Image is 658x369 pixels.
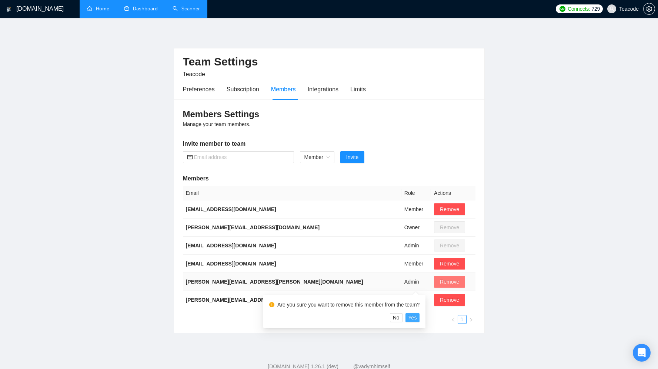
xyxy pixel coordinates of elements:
div: Integrations [308,85,339,94]
span: setting [644,6,655,12]
td: Admin [401,273,431,291]
button: Remove [434,258,465,270]
button: Remove [434,203,465,215]
li: 1 [458,315,467,324]
div: Are you sure you want to remove this member from the team? [277,301,420,309]
span: Connects: [568,5,590,13]
span: mail [187,155,193,160]
button: Invite [340,151,364,163]
button: setting [643,3,655,15]
th: Email [183,186,401,200]
b: [PERSON_NAME][EMAIL_ADDRESS][DOMAIN_NAME] [186,224,320,230]
button: right [467,315,475,324]
h5: Invite member to team [183,139,475,148]
span: Yes [408,314,417,322]
span: Teacode [183,71,206,77]
span: Remove [440,260,459,268]
span: Remove [440,205,459,213]
div: Open Intercom Messenger [633,344,651,362]
li: Next Page [467,315,475,324]
a: setting [643,6,655,12]
button: left [449,315,458,324]
td: Admin [401,237,431,255]
input: Email address [194,153,290,161]
span: Remove [440,296,459,304]
a: 1 [458,315,466,324]
span: Invite [346,153,358,161]
span: left [451,318,455,322]
span: right [469,318,473,322]
a: homeHome [87,6,109,12]
td: Owner [401,219,431,237]
div: Preferences [183,85,215,94]
a: searchScanner [173,6,200,12]
h5: Members [183,174,475,183]
th: Actions [431,186,475,200]
td: Member [401,200,431,219]
h3: Members Settings [183,108,475,120]
button: Remove [434,294,465,306]
a: dashboardDashboard [124,6,158,12]
b: [EMAIL_ADDRESS][DOMAIN_NAME] [186,206,276,212]
b: [PERSON_NAME][EMAIL_ADDRESS][DOMAIN_NAME] [186,297,320,303]
span: user [609,6,614,11]
h2: Team Settings [183,54,475,70]
div: Limits [350,85,366,94]
span: 729 [592,5,600,13]
span: No [393,314,400,322]
span: exclamation-circle [269,302,274,307]
img: upwork-logo.png [560,6,565,12]
b: [PERSON_NAME][EMAIL_ADDRESS][PERSON_NAME][DOMAIN_NAME] [186,279,363,285]
li: Previous Page [449,315,458,324]
button: No [390,313,403,322]
button: Yes [405,313,420,322]
td: Member [401,255,431,273]
button: Remove [434,276,465,288]
img: logo [6,3,11,15]
div: Members [271,85,296,94]
span: Manage your team members. [183,121,251,127]
b: [EMAIL_ADDRESS][DOMAIN_NAME] [186,243,276,248]
th: Role [401,186,431,200]
span: Remove [440,278,459,286]
b: [EMAIL_ADDRESS][DOMAIN_NAME] [186,261,276,267]
span: Member [304,152,330,163]
div: Subscription [227,85,259,94]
